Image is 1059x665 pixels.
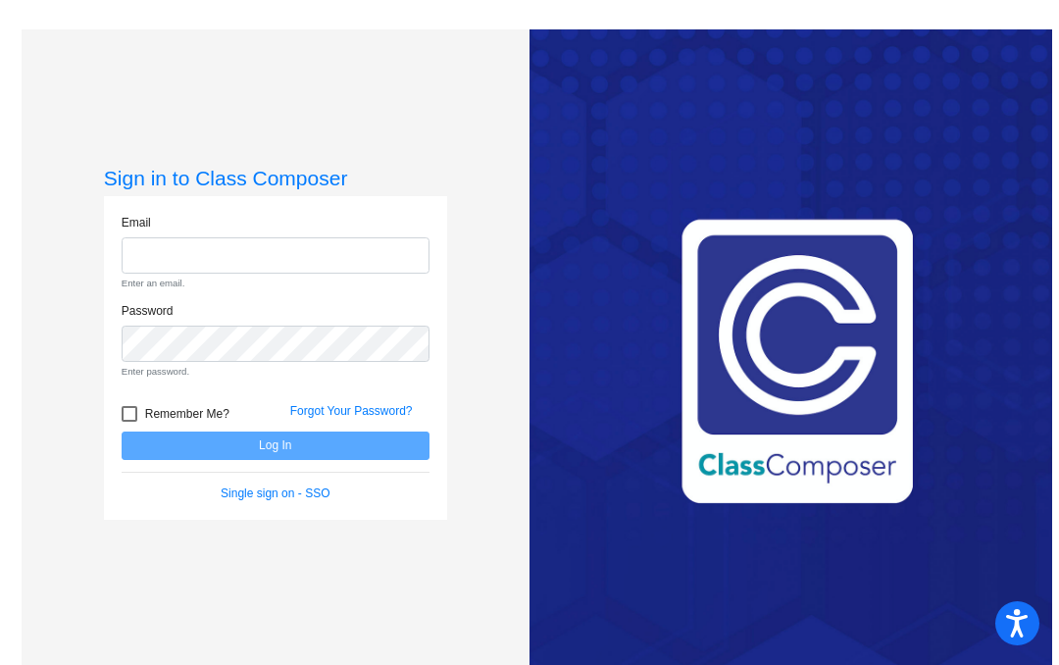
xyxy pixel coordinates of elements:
[145,402,229,426] span: Remember Me?
[122,432,429,460] button: Log In
[122,214,151,231] label: Email
[290,404,413,418] a: Forgot Your Password?
[104,166,447,190] h3: Sign in to Class Composer
[122,365,429,379] small: Enter password.
[221,486,329,500] a: Single sign on - SSO
[122,277,429,290] small: Enter an email.
[122,302,174,320] label: Password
